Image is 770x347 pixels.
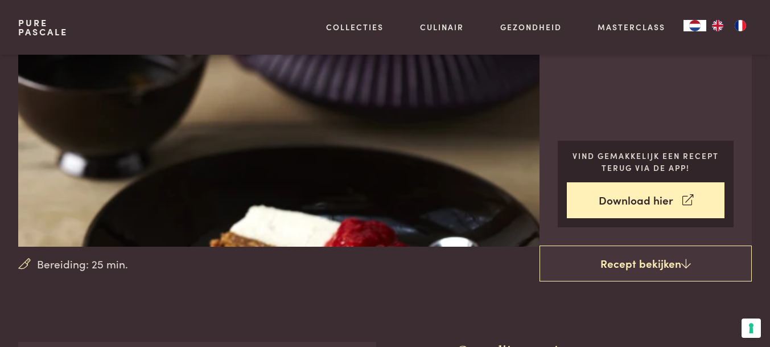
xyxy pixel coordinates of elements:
a: Culinair [420,21,464,33]
button: Uw voorkeuren voor toestemming voor trackingtechnologieën [742,319,761,338]
a: Collecties [326,21,384,33]
p: Vind gemakkelijk een recept terug via de app! [567,150,724,173]
a: Download hier [567,182,724,218]
div: Language [683,20,706,31]
a: PurePascale [18,18,68,36]
a: Masterclass [598,21,665,33]
a: EN [706,20,729,31]
a: NL [683,20,706,31]
aside: Language selected: Nederlands [683,20,752,31]
a: FR [729,20,752,31]
span: Bereiding: 25 min. [37,256,128,272]
a: Recept bekijken [540,246,752,282]
a: Gezondheid [500,21,562,33]
ul: Language list [706,20,752,31]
